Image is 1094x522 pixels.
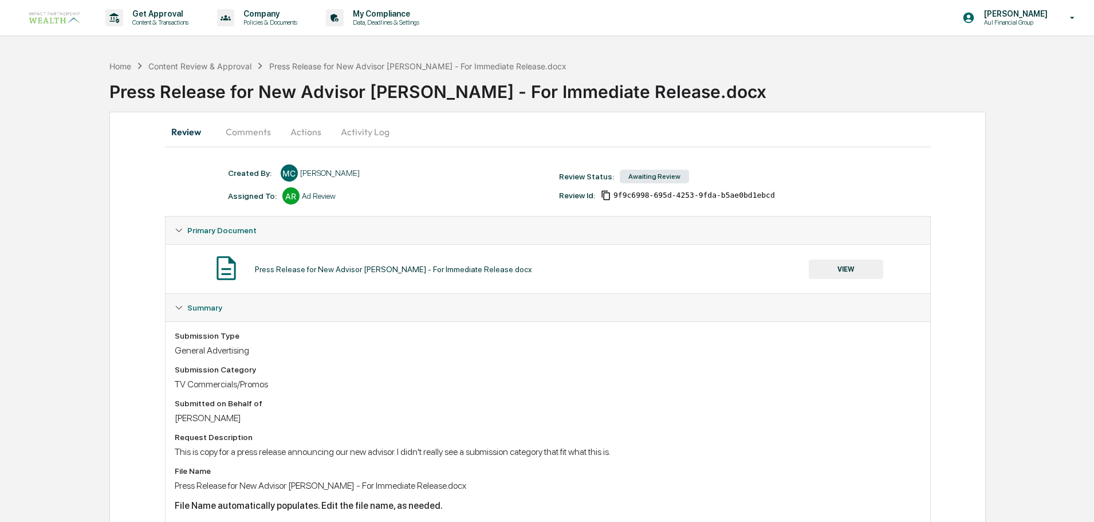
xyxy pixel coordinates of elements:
span: 9f9c6998-695d-4253-9fda-b5ae0bd1ebcd [613,191,775,200]
p: Policies & Documents [234,18,303,26]
div: Summary [166,294,930,321]
div: File Name automatically populates. Edit the file name, as needed. [175,500,921,511]
img: Document Icon [212,254,241,282]
div: AR [282,187,300,205]
p: Company [234,9,303,18]
div: Home [109,61,131,71]
div: Primary Document [166,244,930,293]
div: Awaiting Review [620,170,689,183]
div: Submission Category [175,365,921,374]
span: Primary Document [187,226,257,235]
div: File Name [175,466,921,476]
button: Actions [280,118,332,146]
div: Content Review & Approval [148,61,251,71]
div: Created By: ‎ ‎ [228,168,275,178]
div: Press Release for New Advisor [PERSON_NAME] - For Immediate Release.docx [255,265,532,274]
div: Request Description [175,433,921,442]
div: Submission Type [175,331,921,340]
div: TV Commercials/Promos [175,379,921,390]
p: [PERSON_NAME] [975,9,1053,18]
p: Content & Transactions [123,18,194,26]
p: My Compliance [344,9,425,18]
div: secondary tabs example [165,118,931,146]
button: VIEW [809,260,883,279]
div: Submitted on Behalf of [175,399,921,408]
div: [PERSON_NAME] [300,168,360,178]
div: Assigned To: [228,191,277,201]
p: Aul Financial Group [975,18,1053,26]
div: [PERSON_NAME] [175,413,921,423]
p: Data, Deadlines & Settings [344,18,425,26]
div: Press Release for New Advisor [PERSON_NAME] - For Immediate Release.docx [109,72,1094,102]
span: Summary [187,303,222,312]
div: General Advertising [175,345,921,356]
p: Get Approval [123,9,194,18]
button: Comments [217,118,280,146]
div: Ad Review [302,191,336,201]
div: Press Release for New Advisor [PERSON_NAME] - For Immediate Release.docx [269,61,566,71]
button: Review [165,118,217,146]
div: Review Status: [559,172,614,181]
div: Primary Document [166,217,930,244]
div: This is copy for a press release announcing our new advisor. I didn't really see a submission cat... [175,446,921,457]
div: Press Release for New Advisor [PERSON_NAME] - For Immediate Release.docx [175,480,921,491]
img: logo [27,10,82,25]
div: MC [281,164,298,182]
button: Activity Log [332,118,399,146]
div: Review Id: [559,191,595,200]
